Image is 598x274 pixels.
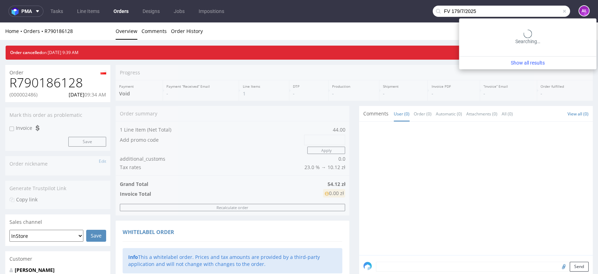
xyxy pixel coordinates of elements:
div: This a whitelabel order. Prices and tax amounts are provided by a third-party application and wil... [123,226,342,250]
input: Save [86,207,106,219]
a: Line Items [73,6,104,17]
a: Impositions [194,6,228,17]
img: logo [12,7,21,15]
span: pma [21,9,32,14]
div: Order [5,42,110,54]
span: Whitelabel order [123,206,174,213]
a: Attachments (0) [466,84,497,99]
a: Designs [138,6,164,17]
span: Comments [363,88,389,95]
button: Send [570,239,589,249]
a: Home [5,5,23,12]
img: pl-34f6a1822d880608e7124d2ea0e3da4cd9b3a3b3b7d18171b61031cedbe6e72f.png [101,48,106,52]
div: Searching… [462,29,593,45]
a: Orders [23,5,44,12]
a: Revert order (refunded) [493,24,537,36]
figcaption: AŁ [579,6,589,16]
a: Jobs [170,6,189,17]
span: 09:34 AM [84,69,106,75]
h1: R790186128 [9,53,106,67]
p: [DATE] [69,69,106,76]
img: share_image_120x120.png [363,239,372,248]
a: Tasks [46,6,67,17]
div: on [DATE] 9:39 AM [6,24,489,37]
span: Order cancelled [10,27,42,33]
strong: Info [128,231,138,238]
a: View all (0) [568,88,589,94]
a: All (0) [502,84,513,99]
a: Automatic (0) [436,84,462,99]
a: Orders [109,6,133,17]
p: (000002486) [9,69,37,76]
a: [PERSON_NAME] [15,244,55,251]
a: Order (0) [414,84,432,99]
a: R790186128 [44,5,73,12]
a: Revert order (not refunded) [542,24,592,36]
div: Customer [5,229,110,244]
a: Show all results [462,59,593,66]
a: User (0) [394,84,410,99]
button: pma [8,6,43,17]
div: Sales channel [5,192,110,207]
